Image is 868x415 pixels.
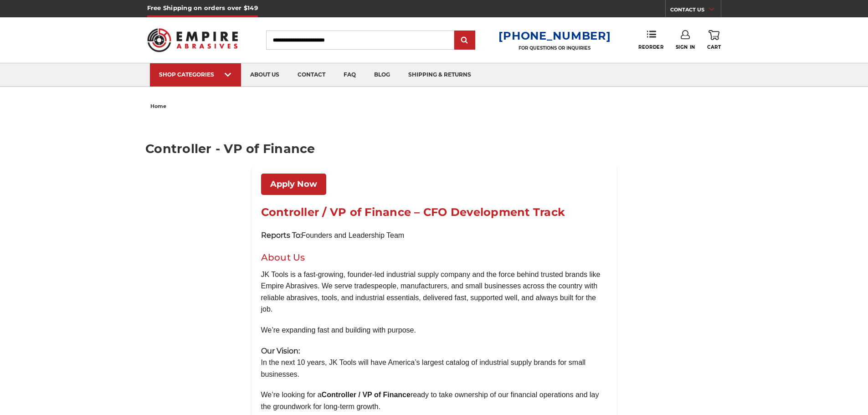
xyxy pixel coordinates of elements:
span: Sign In [676,44,695,50]
a: CONTACT US [670,5,721,17]
span: Reorder [638,44,663,50]
p: FOR QUESTIONS OR INQUIRIES [498,45,611,51]
input: Submit [456,31,474,50]
p: We’re expanding fast and building with purpose. [261,324,607,336]
img: Empire Abrasives [147,22,238,58]
b: Controller / VP of Finance [322,391,411,399]
a: contact [288,63,334,87]
a: Reorder [638,30,663,50]
a: Cart [707,30,721,50]
div: SHOP CATEGORIES [159,71,232,78]
span: home [150,103,166,109]
a: [PHONE_NUMBER] [498,29,611,42]
h2: About Us [261,251,607,264]
a: about us [241,63,288,87]
span: Cart [707,44,721,50]
p: In the next 10 years, JK Tools will have America’s largest catalog of industrial supply brands fo... [261,345,607,380]
h1: Controller - VP of Finance [145,143,723,155]
p: We’re looking for a ready to take ownership of our financial operations and lay the groundwork fo... [261,389,607,412]
strong: Reports To: [261,231,302,240]
a: blog [365,63,399,87]
strong: Our Vision: [261,347,300,355]
h1: Controller / VP of Finance – CFO Development Track [261,204,607,220]
a: shipping & returns [399,63,480,87]
a: Apply Now [261,174,326,195]
p: JK Tools is a fast-growing, founder-led industrial supply company and the force behind trusted br... [261,269,607,315]
p: Founders and Leadership Team [261,230,607,241]
a: faq [334,63,365,87]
